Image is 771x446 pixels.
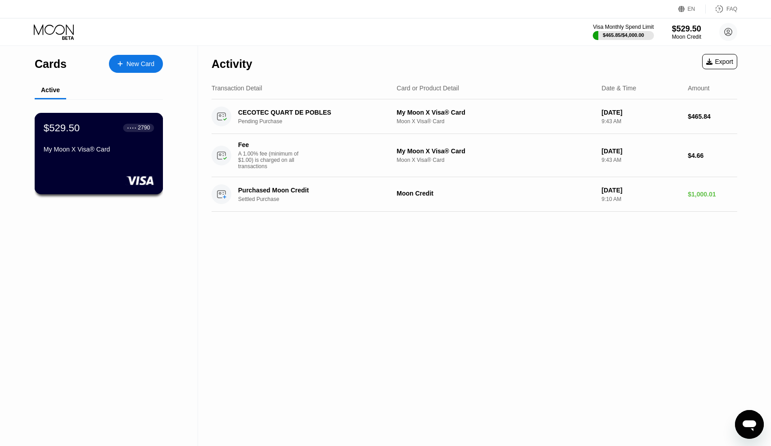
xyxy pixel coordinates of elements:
[397,118,594,125] div: Moon X Visa® Card
[688,113,737,120] div: $465.84
[238,141,301,148] div: Fee
[238,187,387,194] div: Purchased Moon Credit
[706,58,733,65] div: Export
[397,147,594,155] div: My Moon X Visa® Card
[688,85,709,92] div: Amount
[238,109,387,116] div: CECOTEC QUART DE POBLES
[397,190,594,197] div: Moon Credit
[238,196,398,202] div: Settled Purchase
[603,32,644,38] div: $465.85 / $4,000.00
[602,157,681,163] div: 9:43 AM
[688,152,737,159] div: $4.66
[672,24,701,34] div: $529.50
[397,85,459,92] div: Card or Product Detail
[212,99,737,134] div: CECOTEC QUART DE POBLESPending PurchaseMy Moon X Visa® CardMoon X Visa® Card[DATE]9:43 AM$465.84
[678,4,706,13] div: EN
[706,4,737,13] div: FAQ
[593,24,654,40] div: Visa Monthly Spend Limit$465.85/$4,000.00
[688,6,695,12] div: EN
[41,86,60,94] div: Active
[44,146,154,153] div: My Moon X Visa® Card
[127,126,136,129] div: ● ● ● ●
[688,191,737,198] div: $1,000.01
[35,113,162,194] div: $529.50● ● ● ●2790My Moon X Visa® Card
[238,118,398,125] div: Pending Purchase
[602,147,681,155] div: [DATE]
[138,125,150,131] div: 2790
[735,410,764,439] iframe: Button to launch messaging window
[397,157,594,163] div: Moon X Visa® Card
[672,34,701,40] div: Moon Credit
[602,85,636,92] div: Date & Time
[602,109,681,116] div: [DATE]
[212,58,252,71] div: Activity
[726,6,737,12] div: FAQ
[212,177,737,212] div: Purchased Moon CreditSettled PurchaseMoon Credit[DATE]9:10 AM$1,000.01
[238,151,306,169] div: A 1.00% fee (minimum of $1.00) is charged on all transactions
[109,55,163,73] div: New Card
[702,54,737,69] div: Export
[593,24,654,30] div: Visa Monthly Spend Limit
[602,187,681,194] div: [DATE]
[672,24,701,40] div: $529.50Moon Credit
[35,58,67,71] div: Cards
[602,196,681,202] div: 9:10 AM
[212,134,737,177] div: FeeA 1.00% fee (minimum of $1.00) is charged on all transactionsMy Moon X Visa® CardMoon X Visa® ...
[126,60,154,68] div: New Card
[212,85,262,92] div: Transaction Detail
[602,118,681,125] div: 9:43 AM
[397,109,594,116] div: My Moon X Visa® Card
[44,122,80,134] div: $529.50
